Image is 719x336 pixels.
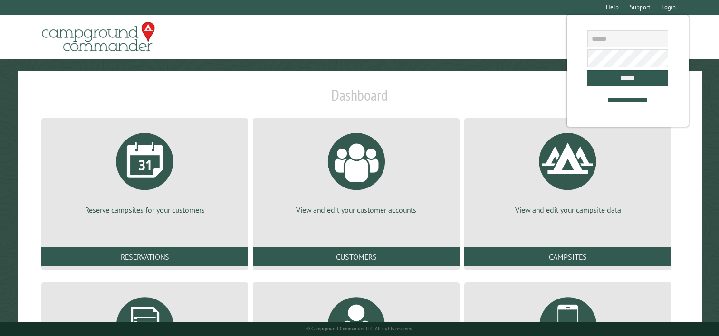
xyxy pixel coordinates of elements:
img: Campground Commander [39,19,158,56]
p: View and edit your campsite data [476,205,660,215]
p: View and edit your customer accounts [264,205,448,215]
a: Campsites [464,247,671,266]
a: View and edit your campsite data [476,126,660,215]
h1: Dashboard [39,86,680,112]
a: Reserve campsites for your customers [53,126,237,215]
a: Customers [253,247,460,266]
a: Reservations [41,247,248,266]
p: Reserve campsites for your customers [53,205,237,215]
small: © Campground Commander LLC. All rights reserved. [306,326,413,332]
a: View and edit your customer accounts [264,126,448,215]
